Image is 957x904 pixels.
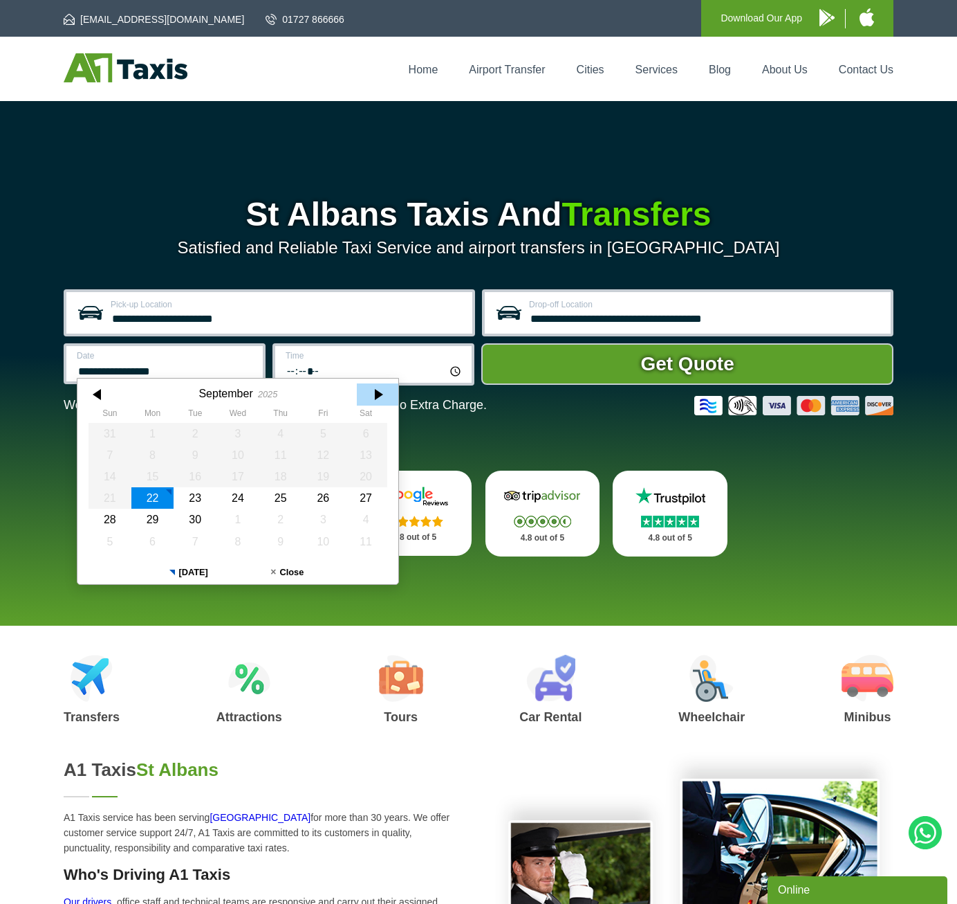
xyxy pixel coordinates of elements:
[131,509,174,530] div: 29 September 2025
[379,711,423,723] h3: Tours
[689,655,734,702] img: Wheelchair
[174,423,216,444] div: 02 September 2025
[259,509,302,530] div: 02 October 2025
[131,487,174,509] div: 22 September 2025
[210,812,310,823] a: [GEOGRAPHIC_DATA]
[514,516,571,527] img: Stars
[721,10,802,27] p: Download Our App
[131,531,174,552] div: 06 October 2025
[131,466,174,487] div: 15 September 2025
[258,389,277,399] div: 2025
[216,466,259,487] div: 17 September 2025
[259,531,302,552] div: 09 October 2025
[328,398,487,412] span: The Car at No Extra Charge.
[762,64,808,75] a: About Us
[839,64,893,75] a: Contact Us
[344,509,387,530] div: 04 October 2025
[174,444,216,466] div: 09 September 2025
[64,398,487,413] p: We Now Accept Card & Contactless Payment In
[628,530,712,547] p: 4.8 out of 5
[64,198,893,231] h1: St Albans Taxis And
[89,466,131,487] div: 14 September 2025
[302,466,345,487] div: 19 September 2025
[561,196,711,233] span: Transfers
[266,12,344,26] a: 01727 866666
[678,711,745,723] h3: Wheelchair
[386,516,443,527] img: Stars
[174,408,216,422] th: Tuesday
[238,561,337,584] button: Close
[216,711,282,723] h3: Attractions
[259,487,302,509] div: 25 September 2025
[469,64,545,75] a: Airport Transfer
[64,238,893,257] p: Satisfied and Reliable Taxi Service and airport transfers in [GEOGRAPHIC_DATA]
[526,655,575,702] img: Car Rental
[302,444,345,466] div: 12 September 2025
[709,64,731,75] a: Blog
[842,655,893,702] img: Minibus
[373,486,456,507] img: Google
[344,444,387,466] div: 13 September 2025
[89,487,131,509] div: 21 September 2025
[613,471,727,557] a: Trustpilot Stars 4.8 out of 5
[344,423,387,444] div: 06 September 2025
[89,444,131,466] div: 07 September 2025
[344,408,387,422] th: Saturday
[89,423,131,444] div: 31 August 2025
[860,8,874,26] img: A1 Taxis iPhone App
[409,64,438,75] a: Home
[216,487,259,509] div: 24 September 2025
[131,423,174,444] div: 01 September 2025
[216,531,259,552] div: 08 October 2025
[71,655,113,702] img: Airport Transfers
[344,531,387,552] div: 11 October 2025
[64,810,462,856] p: A1 Taxis service has been serving for more than 30 years. We offer customer service support 24/7,...
[501,530,585,547] p: 4.8 out of 5
[577,64,604,75] a: Cities
[302,487,345,509] div: 26 September 2025
[819,9,835,26] img: A1 Taxis Android App
[357,471,472,556] a: Google Stars 4.8 out of 5
[216,444,259,466] div: 10 September 2025
[198,387,252,400] div: September
[216,423,259,444] div: 03 September 2025
[501,486,584,507] img: Tripadvisor
[259,408,302,422] th: Thursday
[77,352,254,360] label: Date
[519,711,582,723] h3: Car Rental
[216,408,259,422] th: Wednesday
[842,711,893,723] h3: Minibus
[111,300,464,309] label: Pick-up Location
[89,509,131,530] div: 28 September 2025
[485,471,600,557] a: Tripadvisor Stars 4.8 out of 5
[131,444,174,466] div: 08 September 2025
[302,531,345,552] div: 10 October 2025
[768,874,950,904] iframe: chat widget
[481,343,893,385] button: Get Quote
[629,486,712,507] img: Trustpilot
[174,487,216,509] div: 23 September 2025
[641,516,699,527] img: Stars
[64,759,462,781] h2: A1 Taxis
[64,53,187,82] img: A1 Taxis St Albans LTD
[635,64,678,75] a: Services
[286,352,463,360] label: Time
[139,561,238,584] button: [DATE]
[216,509,259,530] div: 01 October 2025
[136,759,219,780] span: St Albans
[89,408,131,422] th: Sunday
[259,466,302,487] div: 18 September 2025
[344,466,387,487] div: 20 September 2025
[131,408,174,422] th: Monday
[344,487,387,509] div: 27 September 2025
[228,655,270,702] img: Attractions
[302,408,345,422] th: Friday
[64,12,244,26] a: [EMAIL_ADDRESS][DOMAIN_NAME]
[259,444,302,466] div: 11 September 2025
[529,300,882,309] label: Drop-off Location
[302,509,345,530] div: 03 October 2025
[174,466,216,487] div: 16 September 2025
[694,396,893,415] img: Credit And Debit Cards
[64,866,462,884] h3: Who's Driving A1 Taxis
